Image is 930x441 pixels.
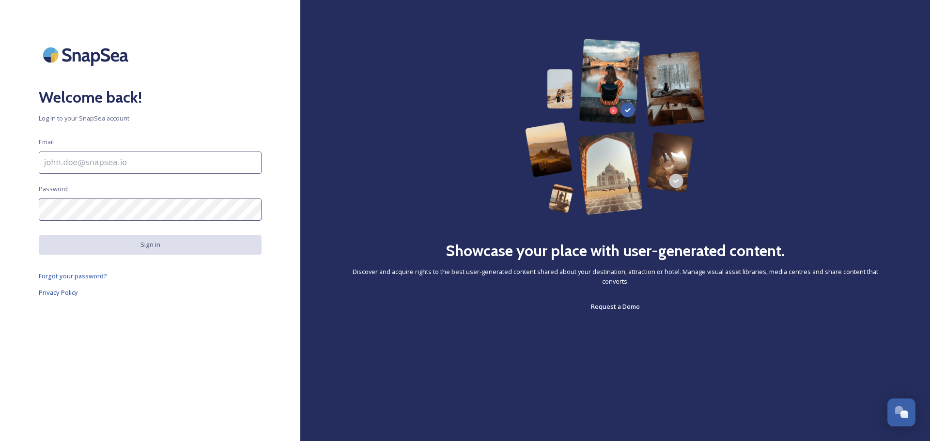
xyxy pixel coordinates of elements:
[446,239,785,262] h2: Showcase your place with user-generated content.
[39,114,262,123] span: Log in to your SnapSea account
[525,39,705,215] img: 63b42ca75bacad526042e722_Group%20154-p-800.png
[591,302,640,311] span: Request a Demo
[339,267,891,286] span: Discover and acquire rights to the best user-generated content shared about your destination, att...
[887,398,915,426] button: Open Chat
[591,301,640,312] a: Request a Demo
[39,287,262,298] a: Privacy Policy
[39,235,262,254] button: Sign in
[39,137,54,147] span: Email
[39,39,136,71] img: SnapSea Logo
[39,288,78,297] span: Privacy Policy
[39,272,107,280] span: Forgot your password?
[39,184,68,194] span: Password
[39,86,262,109] h2: Welcome back!
[39,152,262,174] input: john.doe@snapsea.io
[39,270,262,282] a: Forgot your password?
